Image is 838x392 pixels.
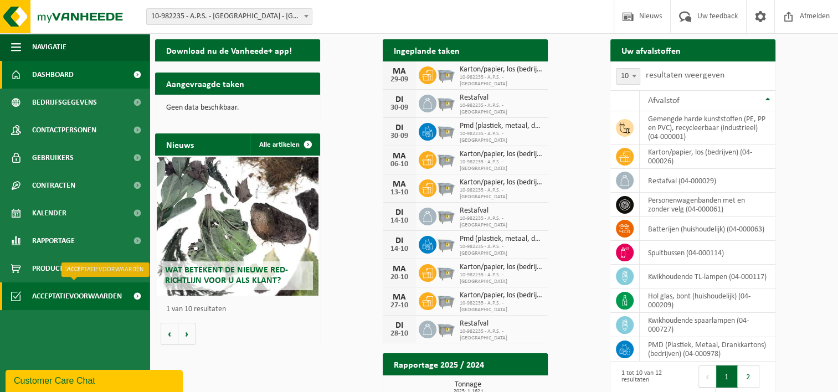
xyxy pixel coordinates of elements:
[640,193,775,217] td: personenwagenbanden met en zonder velg (04-000061)
[157,157,318,296] a: Wat betekent de nieuwe RED-richtlijn voor u als klant?
[155,39,303,61] h2: Download nu de Vanheede+ app!
[32,144,74,172] span: Gebruikers
[388,189,410,197] div: 13-10
[436,121,455,140] img: WB-2500-GAL-GY-01
[646,71,724,80] label: resultaten weergeven
[640,337,775,362] td: PMD (Plastiek, Metaal, Drankkartons) (bedrijven) (04-000978)
[460,300,542,313] span: 10-982235 - A.P.S. - [GEOGRAPHIC_DATA]
[32,199,66,227] span: Kalender
[166,306,315,313] p: 1 van 10 resultaten
[388,217,410,225] div: 14-10
[388,180,410,189] div: MA
[388,95,410,104] div: DI
[166,104,309,112] p: Geen data beschikbaar.
[32,33,66,61] span: Navigatie
[147,9,312,24] span: 10-982235 - A.P.S. - MERELBEKE - MERELBEKE
[648,96,680,105] span: Afvalstof
[32,255,83,282] span: Product Shop
[460,207,542,215] span: Restafval
[460,94,542,102] span: Restafval
[460,150,542,159] span: Karton/papier, los (bedrijven)
[388,67,410,76] div: MA
[32,172,75,199] span: Contracten
[250,133,319,156] a: Alle artikelen
[460,159,542,172] span: 10-982235 - A.P.S. - [GEOGRAPHIC_DATA]
[388,302,410,310] div: 27-10
[155,73,255,94] h2: Aangevraagde taken
[616,69,640,84] span: 10
[383,39,471,61] h2: Ingeplande taken
[388,123,410,132] div: DI
[460,328,542,342] span: 10-982235 - A.P.S. - [GEOGRAPHIC_DATA]
[388,104,410,112] div: 30-09
[155,133,205,155] h2: Nieuws
[460,319,542,328] span: Restafval
[146,8,312,25] span: 10-982235 - A.P.S. - MERELBEKE - MERELBEKE
[436,234,455,253] img: WB-2500-GAL-GY-01
[32,227,75,255] span: Rapportage
[388,330,410,338] div: 28-10
[388,265,410,274] div: MA
[640,265,775,288] td: kwikhoudende TL-lampen (04-000117)
[436,178,455,197] img: WB-2500-GAL-GY-01
[460,178,542,187] span: Karton/papier, los (bedrijven)
[178,323,196,345] button: Volgende
[388,161,410,168] div: 06-10
[460,244,542,257] span: 10-982235 - A.P.S. - [GEOGRAPHIC_DATA]
[460,122,542,131] span: Pmd (plastiek, metaal, drankkartons) (bedrijven)
[32,116,96,144] span: Contactpersonen
[640,313,775,337] td: kwikhoudende spaarlampen (04-000727)
[388,293,410,302] div: MA
[436,149,455,168] img: WB-2500-GAL-GY-01
[716,365,738,388] button: 1
[616,68,640,85] span: 10
[161,323,178,345] button: Vorige
[6,368,185,392] iframe: chat widget
[640,217,775,241] td: batterijen (huishoudelijk) (04-000063)
[388,152,410,161] div: MA
[32,89,97,116] span: Bedrijfsgegevens
[388,236,410,245] div: DI
[165,266,288,285] span: Wat betekent de nieuwe RED-richtlijn voor u als klant?
[436,206,455,225] img: WB-2500-GAL-GY-01
[640,288,775,313] td: hol glas, bont (huishoudelijk) (04-000209)
[436,65,455,84] img: WB-2500-GAL-GY-01
[388,76,410,84] div: 29-09
[436,262,455,281] img: WB-2500-GAL-GY-01
[436,319,455,338] img: WB-2500-GAL-GY-01
[640,111,775,145] td: gemengde harde kunststoffen (PE, PP en PVC), recycleerbaar (industrieel) (04-000001)
[640,241,775,265] td: spuitbussen (04-000114)
[460,65,542,74] span: Karton/papier, los (bedrijven)
[460,272,542,285] span: 10-982235 - A.P.S. - [GEOGRAPHIC_DATA]
[460,235,542,244] span: Pmd (plastiek, metaal, drankkartons) (bedrijven)
[738,365,759,388] button: 2
[698,365,716,388] button: Previous
[388,132,410,140] div: 30-09
[460,131,542,144] span: 10-982235 - A.P.S. - [GEOGRAPHIC_DATA]
[436,291,455,310] img: WB-2500-GAL-GY-01
[383,353,495,375] h2: Rapportage 2025 / 2024
[460,74,542,87] span: 10-982235 - A.P.S. - [GEOGRAPHIC_DATA]
[460,215,542,229] span: 10-982235 - A.P.S. - [GEOGRAPHIC_DATA]
[388,208,410,217] div: DI
[32,61,74,89] span: Dashboard
[640,169,775,193] td: restafval (04-000029)
[388,245,410,253] div: 14-10
[610,39,692,61] h2: Uw afvalstoffen
[388,321,410,330] div: DI
[32,282,122,310] span: Acceptatievoorwaarden
[460,102,542,116] span: 10-982235 - A.P.S. - [GEOGRAPHIC_DATA]
[640,145,775,169] td: karton/papier, los (bedrijven) (04-000026)
[436,93,455,112] img: WB-2500-GAL-GY-01
[388,274,410,281] div: 20-10
[460,263,542,272] span: Karton/papier, los (bedrijven)
[460,187,542,200] span: 10-982235 - A.P.S. - [GEOGRAPHIC_DATA]
[460,291,542,300] span: Karton/papier, los (bedrijven)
